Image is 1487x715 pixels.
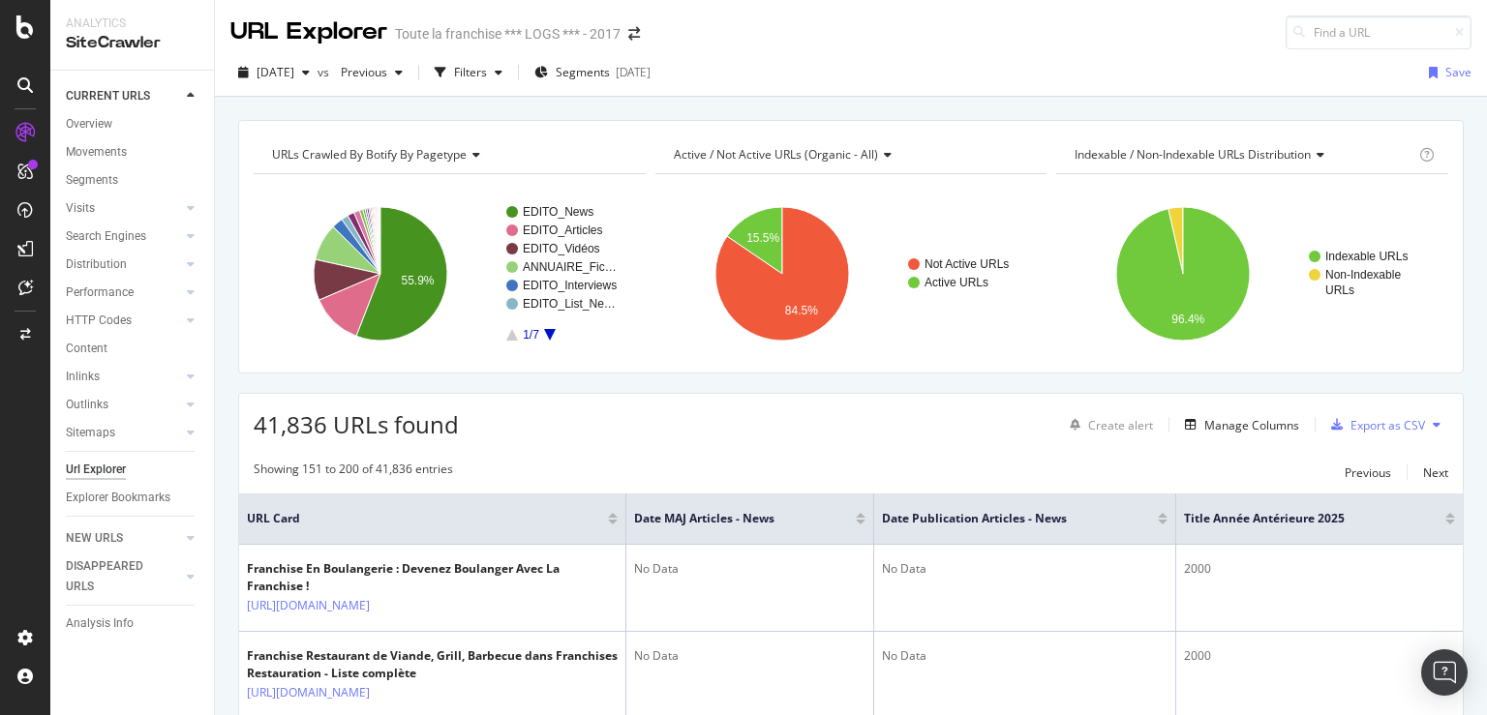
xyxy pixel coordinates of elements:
[318,64,333,80] span: vs
[1184,647,1455,665] div: 2000
[66,556,164,597] div: DISAPPEARED URLS
[66,339,107,359] div: Content
[66,198,95,219] div: Visits
[66,367,181,387] a: Inlinks
[1088,417,1153,433] div: Create alert
[454,64,487,80] div: Filters
[634,510,827,527] span: Date MAJ Articles - News
[784,304,817,317] text: 84.5%
[1421,57,1472,88] button: Save
[268,139,628,170] h4: URLs Crawled By Botify By pagetype
[254,408,459,440] span: 41,836 URLs found
[66,556,181,597] a: DISAPPEARED URLS
[925,257,1009,271] text: Not Active URLs
[66,367,100,387] div: Inlinks
[1323,409,1425,440] button: Export as CSV
[882,510,1129,527] span: Date Publication Articles - News
[66,226,181,247] a: Search Engines
[616,64,651,80] div: [DATE]
[427,57,510,88] button: Filters
[670,139,1030,170] h4: Active / Not Active URLs
[1075,146,1311,163] span: Indexable / Non-Indexable URLs distribution
[1421,649,1468,696] div: Open Intercom Messenger
[66,395,108,415] div: Outlinks
[230,57,318,88] button: [DATE]
[1325,283,1354,297] text: URLs
[66,339,200,359] a: Content
[66,142,200,163] a: Movements
[1423,464,1448,481] div: Next
[66,613,200,634] a: Analysis Info
[523,223,602,237] text: EDITO_Articles
[1184,510,1416,527] span: Title année antérieure 2025
[674,146,878,163] span: Active / Not Active URLs (organic - all)
[523,297,616,311] text: EDITO_List_Ne…
[66,423,181,443] a: Sitemaps
[66,114,112,134] div: Overview
[655,190,1042,358] svg: A chart.
[254,461,453,484] div: Showing 151 to 200 of 41,836 entries
[66,114,200,134] a: Overview
[66,423,115,443] div: Sitemaps
[746,231,779,245] text: 15.5%
[66,254,181,275] a: Distribution
[523,260,617,274] text: ANNUAIRE_Fic…
[257,64,294,80] span: 2025 Sep. 12th
[66,283,181,303] a: Performance
[66,460,126,480] div: Url Explorer
[1445,64,1472,80] div: Save
[523,328,539,342] text: 1/7
[66,283,134,303] div: Performance
[66,226,146,247] div: Search Engines
[66,311,181,331] a: HTTP Codes
[66,15,198,32] div: Analytics
[247,560,618,595] div: Franchise En Boulangerie : Devenez Boulanger Avec La Franchise !
[523,242,600,255] text: EDITO_Vidéos
[401,274,434,287] text: 55.9%
[66,142,127,163] div: Movements
[1345,464,1391,481] div: Previous
[634,647,865,665] div: No Data
[1286,15,1472,49] input: Find a URL
[628,27,640,41] div: arrow-right-arrow-left
[254,190,640,358] svg: A chart.
[247,647,618,682] div: Franchise Restaurant de Viande, Grill, Barbecue dans Franchises Restauration - Liste complète
[1062,409,1153,440] button: Create alert
[66,613,134,634] div: Analysis Info
[523,279,617,292] text: EDITO_Interviews
[1056,190,1442,358] svg: A chart.
[247,596,370,615] a: [URL][DOMAIN_NAME]
[523,205,593,219] text: EDITO_News
[882,560,1168,578] div: No Data
[272,146,467,163] span: URLs Crawled By Botify By pagetype
[66,170,200,191] a: Segments
[527,57,658,88] button: Segments[DATE]
[66,254,127,275] div: Distribution
[66,198,181,219] a: Visits
[925,276,988,289] text: Active URLs
[66,488,170,508] div: Explorer Bookmarks
[247,510,603,527] span: URL Card
[1350,417,1425,433] div: Export as CSV
[66,86,181,106] a: CURRENT URLS
[66,311,132,331] div: HTTP Codes
[1325,268,1401,282] text: Non-Indexable
[66,32,198,54] div: SiteCrawler
[66,395,181,415] a: Outlinks
[66,86,150,106] div: CURRENT URLS
[556,64,610,80] span: Segments
[1184,560,1455,578] div: 2000
[333,57,410,88] button: Previous
[634,560,865,578] div: No Data
[66,528,123,549] div: NEW URLS
[395,24,621,44] div: Toute la franchise *** LOGS *** - 2017
[1423,461,1448,484] button: Next
[66,488,200,508] a: Explorer Bookmarks
[1345,461,1391,484] button: Previous
[333,64,387,80] span: Previous
[1325,250,1408,263] text: Indexable URLs
[247,683,370,702] a: [URL][DOMAIN_NAME]
[66,460,200,480] a: Url Explorer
